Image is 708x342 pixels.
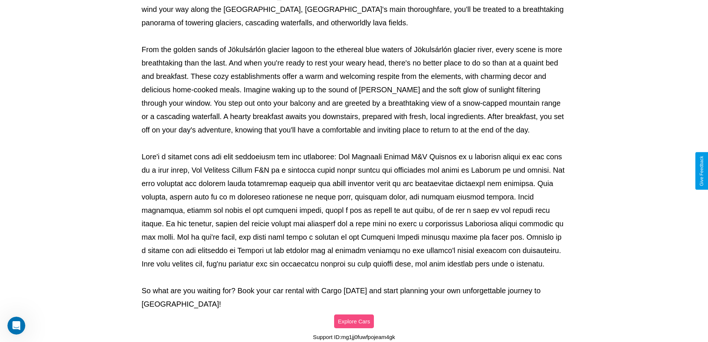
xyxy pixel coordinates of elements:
[7,317,25,335] iframe: Intercom live chat
[334,314,374,328] button: Explore Cars
[699,156,704,186] div: Give Feedback
[313,332,395,342] p: Support ID: mg1jj0fuwfpojeam4gk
